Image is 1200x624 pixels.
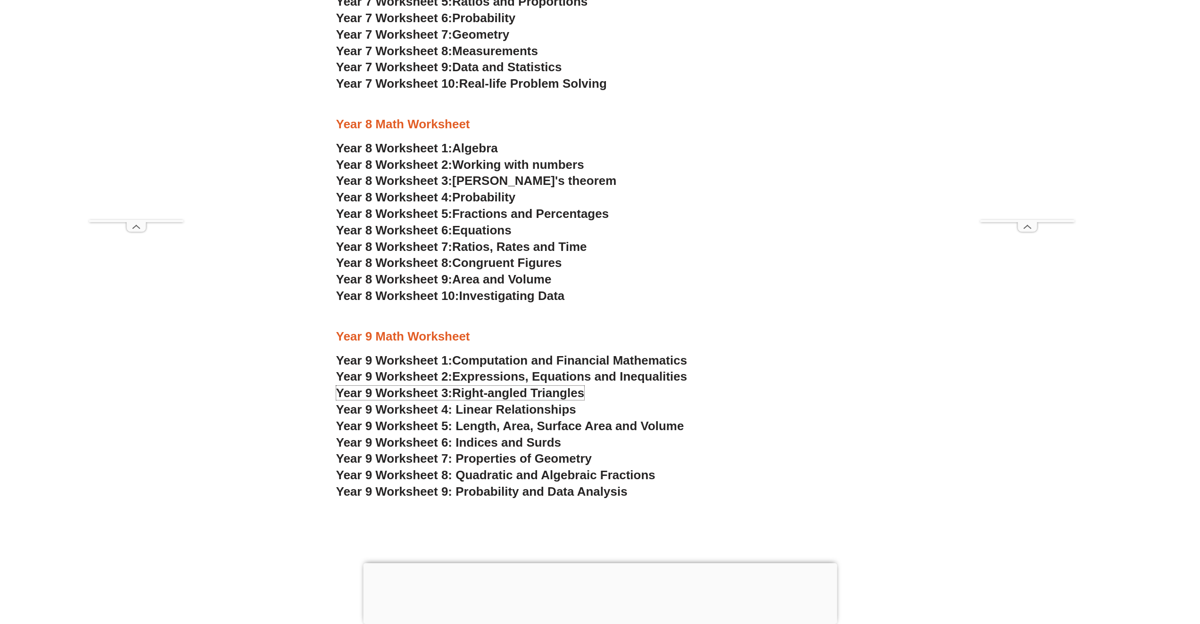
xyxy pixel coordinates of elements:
a: Year 9 Worksheet 3:Right-angled Triangles [336,386,585,400]
a: Year 9 Worksheet 1:Computation and Financial Mathematics [336,353,687,367]
a: Year 8 Worksheet 6:Equations [336,223,512,237]
a: Year 8 Worksheet 1:Algebra [336,141,498,155]
a: Year 7 Worksheet 10:Real-life Problem Solving [336,76,607,91]
span: [PERSON_NAME]'s theorem [452,174,616,188]
span: Area and Volume [452,272,551,286]
h3: Year 9 Math Worksheet [336,329,864,345]
a: Year 9 Worksheet 6: Indices and Surds [336,435,562,449]
span: Year 8 Worksheet 7: [336,240,453,254]
a: Year 8 Worksheet 8:Congruent Figures [336,256,562,270]
span: Year 8 Worksheet 10: [336,289,459,303]
span: Measurements [452,44,538,58]
span: Algebra [452,141,498,155]
span: Year 8 Worksheet 4: [336,190,453,204]
a: Year 9 Worksheet 2:Expressions, Equations and Inequalities [336,369,687,383]
span: Year 7 Worksheet 10: [336,76,459,91]
a: Year 7 Worksheet 9:Data and Statistics [336,60,562,74]
span: Real-life Problem Solving [459,76,606,91]
span: Probability [452,190,515,204]
a: Year 8 Worksheet 5:Fractions and Percentages [336,207,609,221]
span: Geometry [452,27,509,42]
a: Year 8 Worksheet 2:Working with numbers [336,158,584,172]
span: Data and Statistics [452,60,562,74]
a: Year 9 Worksheet 4: Linear Relationships [336,402,576,416]
iframe: Advertisement [363,563,837,622]
a: Year 9 Worksheet 8: Quadratic and Algebraic Fractions [336,468,655,482]
iframe: Chat Widget [1043,517,1200,624]
span: Working with numbers [452,158,584,172]
a: Year 7 Worksheet 6:Probability [336,11,516,25]
span: Fractions and Percentages [452,207,609,221]
iframe: Advertisement [89,31,183,220]
span: Year 8 Worksheet 9: [336,272,453,286]
span: Year 8 Worksheet 8: [336,256,453,270]
span: Year 7 Worksheet 9: [336,60,453,74]
span: Year 7 Worksheet 6: [336,11,453,25]
a: Year 7 Worksheet 7:Geometry [336,27,510,42]
a: Year 7 Worksheet 8:Measurements [336,44,538,58]
span: Expressions, Equations and Inequalities [452,369,687,383]
span: Equations [452,223,512,237]
h3: Year 8 Math Worksheet [336,116,864,133]
a: Year 9 Worksheet 5: Length, Area, Surface Area and Volume [336,419,684,433]
span: Year 9 Worksheet 3: [336,386,453,400]
span: Year 8 Worksheet 2: [336,158,453,172]
span: Year 8 Worksheet 3: [336,174,453,188]
a: Year 8 Worksheet 3:[PERSON_NAME]'s theorem [336,174,617,188]
span: Year 8 Worksheet 1: [336,141,453,155]
a: Year 8 Worksheet 7:Ratios, Rates and Time [336,240,587,254]
a: Year 8 Worksheet 4:Probability [336,190,516,204]
span: Probability [452,11,515,25]
a: Year 8 Worksheet 10:Investigating Data [336,289,565,303]
span: Computation and Financial Mathematics [452,353,687,367]
a: Year 9 Worksheet 9: Probability and Data Analysis [336,484,628,499]
span: Year 8 Worksheet 6: [336,223,453,237]
iframe: Advertisement [980,31,1075,220]
span: Year 9 Worksheet 2: [336,369,453,383]
a: Year 9 Worksheet 7: Properties of Geometry [336,451,592,466]
span: Congruent Figures [452,256,562,270]
span: Year 8 Worksheet 5: [336,207,453,221]
a: Year 8 Worksheet 9:Area and Volume [336,272,552,286]
span: Year 9 Worksheet 1: [336,353,453,367]
span: Right-angled Triangles [452,386,584,400]
span: Year 7 Worksheet 7: [336,27,453,42]
span: Ratios, Rates and Time [452,240,587,254]
span: Year 7 Worksheet 8: [336,44,453,58]
span: Investigating Data [459,289,564,303]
